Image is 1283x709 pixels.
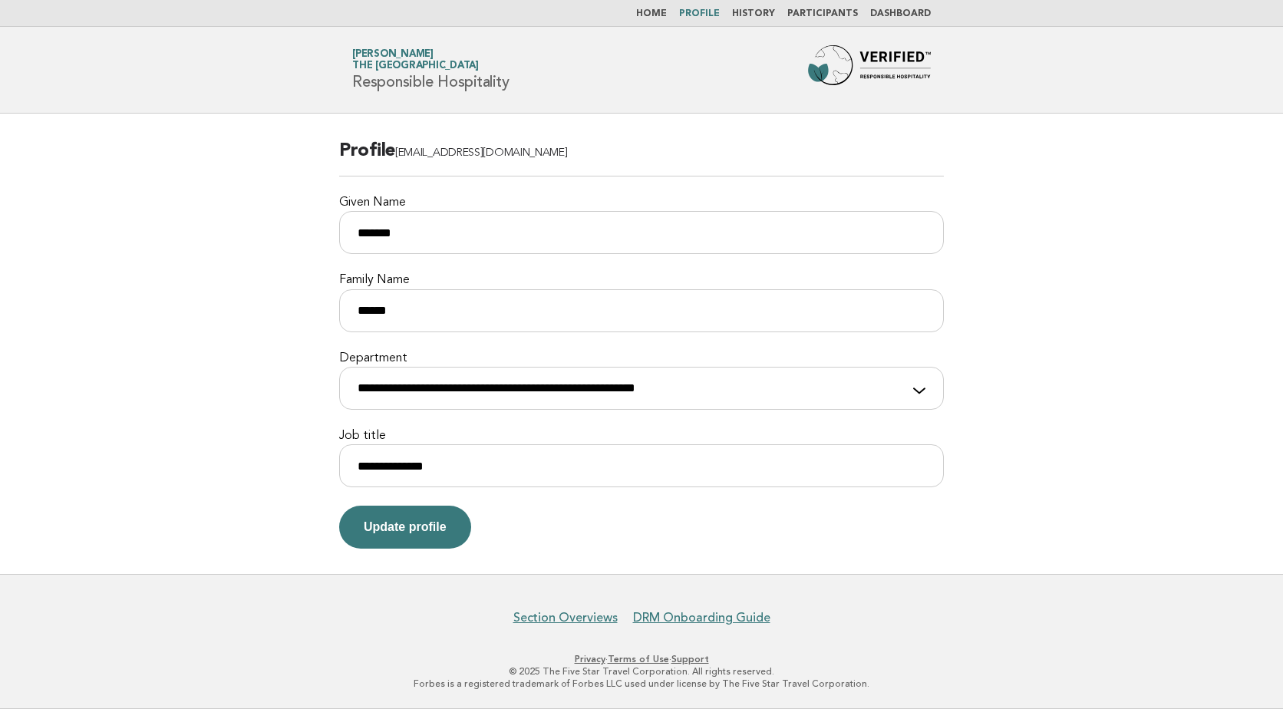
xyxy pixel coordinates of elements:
img: Forbes Travel Guide [808,45,931,94]
a: Profile [679,9,720,18]
a: Privacy [575,654,605,664]
a: [PERSON_NAME]The [GEOGRAPHIC_DATA] [352,49,479,71]
a: Support [671,654,709,664]
span: [EMAIL_ADDRESS][DOMAIN_NAME] [395,147,568,159]
label: Department [339,351,944,367]
a: Section Overviews [513,610,618,625]
a: History [732,9,775,18]
a: Dashboard [870,9,931,18]
p: · · [172,653,1111,665]
h1: Responsible Hospitality [352,50,509,90]
a: DRM Onboarding Guide [633,610,770,625]
span: The [GEOGRAPHIC_DATA] [352,61,479,71]
label: Family Name [339,272,944,289]
a: Home [636,9,667,18]
button: Update profile [339,506,471,549]
p: Forbes is a registered trademark of Forbes LLC used under license by The Five Star Travel Corpora... [172,678,1111,690]
label: Given Name [339,195,944,211]
label: Job title [339,428,944,444]
a: Terms of Use [608,654,669,664]
p: © 2025 The Five Star Travel Corporation. All rights reserved. [172,665,1111,678]
a: Participants [787,9,858,18]
h2: Profile [339,139,944,176]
